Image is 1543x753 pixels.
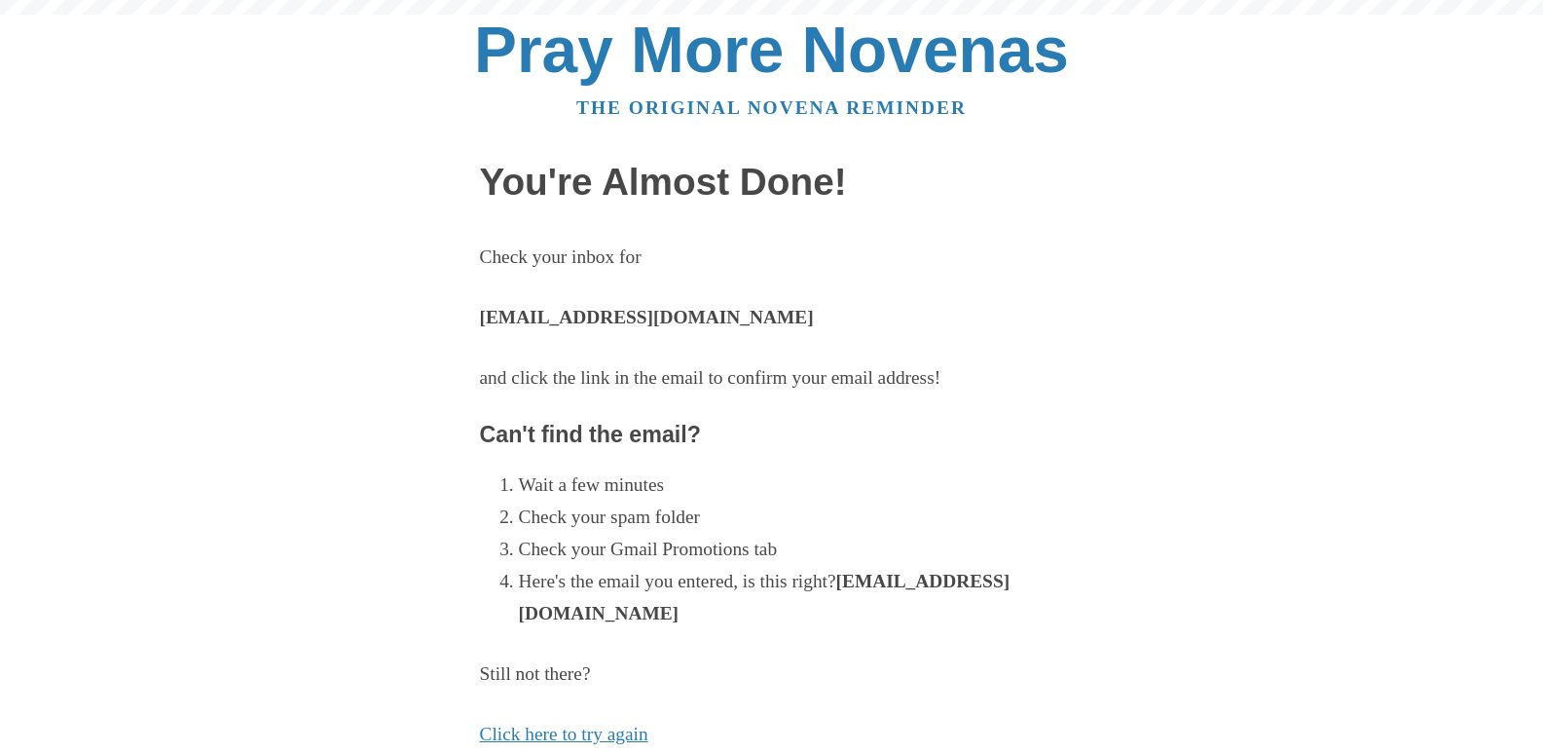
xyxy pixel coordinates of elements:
[480,242,1064,274] p: Check your inbox for
[519,502,1064,534] li: Check your spam folder
[519,566,1064,630] li: Here's the email you entered, is this right?
[480,362,1064,395] p: and click the link in the email to confirm your email address!
[519,534,1064,566] li: Check your Gmail Promotions tab
[519,470,1064,502] li: Wait a few minutes
[474,14,1069,86] a: Pray More Novenas
[576,97,967,118] a: The original novena reminder
[480,423,1064,448] h3: Can't find the email?
[480,724,648,744] a: Click here to try again
[480,659,1064,691] p: Still not there?
[480,307,814,327] strong: [EMAIL_ADDRESS][DOMAIN_NAME]
[480,162,1064,204] h1: You're Almost Done!
[519,571,1010,623] strong: [EMAIL_ADDRESS][DOMAIN_NAME]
